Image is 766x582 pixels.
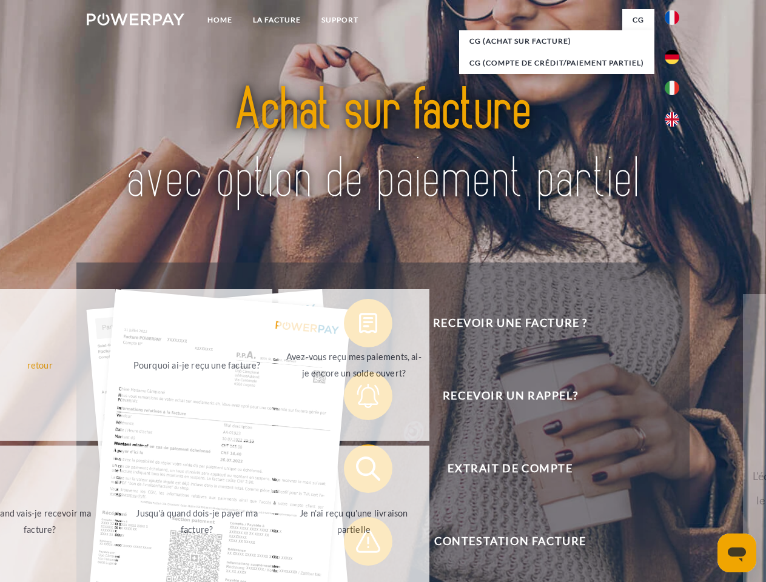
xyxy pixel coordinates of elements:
button: Recevoir un rappel? [344,372,659,420]
img: fr [665,10,679,25]
img: it [665,81,679,95]
button: Recevoir une facture ? [344,299,659,347]
a: CG (achat sur facture) [459,30,654,52]
span: Recevoir un rappel? [361,372,659,420]
img: logo-powerpay-white.svg [87,13,184,25]
a: CG (Compte de crédit/paiement partiel) [459,52,654,74]
a: LA FACTURE [243,9,311,31]
button: Contestation Facture [344,517,659,566]
iframe: Bouton de lancement de la fenêtre de messagerie [717,533,756,572]
img: de [665,50,679,64]
a: CG [622,9,654,31]
a: Support [311,9,369,31]
img: en [665,112,679,127]
button: Extrait de compte [344,444,659,493]
a: Home [197,9,243,31]
a: Avez-vous reçu mes paiements, ai-je encore un solde ouvert? [278,289,429,441]
span: Contestation Facture [361,517,659,566]
div: Pourquoi ai-je reçu une facture? [129,356,265,373]
span: Recevoir une facture ? [361,299,659,347]
span: Extrait de compte [361,444,659,493]
div: Avez-vous reçu mes paiements, ai-je encore un solde ouvert? [286,349,422,381]
div: Je n'ai reçu qu'une livraison partielle [286,505,422,538]
div: Jusqu'à quand dois-je payer ma facture? [129,505,265,538]
img: title-powerpay_fr.svg [116,58,650,232]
